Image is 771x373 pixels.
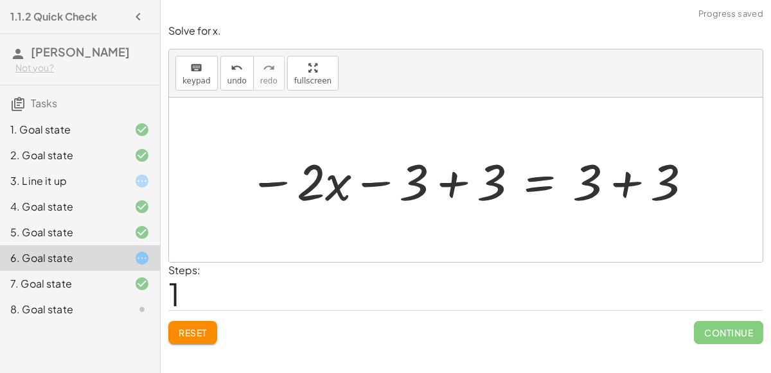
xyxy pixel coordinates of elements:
div: 5. Goal state [10,225,114,240]
i: redo [263,60,275,76]
i: undo [231,60,243,76]
h4: 1.1.2 Quick Check [10,9,97,24]
span: Progress saved [698,8,763,21]
div: 1. Goal state [10,122,114,137]
div: Not you? [15,62,150,74]
div: 2. Goal state [10,148,114,163]
i: Task started. [134,173,150,189]
i: keyboard [190,60,202,76]
i: Task finished and correct. [134,122,150,137]
span: redo [260,76,278,85]
button: redoredo [253,56,285,91]
div: 3. Line it up [10,173,114,189]
button: keyboardkeypad [175,56,218,91]
span: 1 [168,274,180,313]
span: fullscreen [294,76,332,85]
span: Reset [179,327,207,338]
i: Task finished and correct. [134,148,150,163]
div: 4. Goal state [10,199,114,214]
span: Tasks [31,96,57,110]
button: undoundo [220,56,254,91]
div: 6. Goal state [10,250,114,266]
span: [PERSON_NAME] [31,44,130,59]
button: fullscreen [287,56,339,91]
i: Task started. [134,250,150,266]
i: Task finished and correct. [134,276,150,291]
i: Task not started. [134,302,150,317]
i: Task finished and correct. [134,225,150,240]
i: Task finished and correct. [134,199,150,214]
span: undo [227,76,247,85]
span: keypad [182,76,211,85]
label: Steps: [168,263,200,277]
p: Solve for x. [168,24,763,39]
button: Reset [168,321,217,344]
div: 7. Goal state [10,276,114,291]
div: 8. Goal state [10,302,114,317]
